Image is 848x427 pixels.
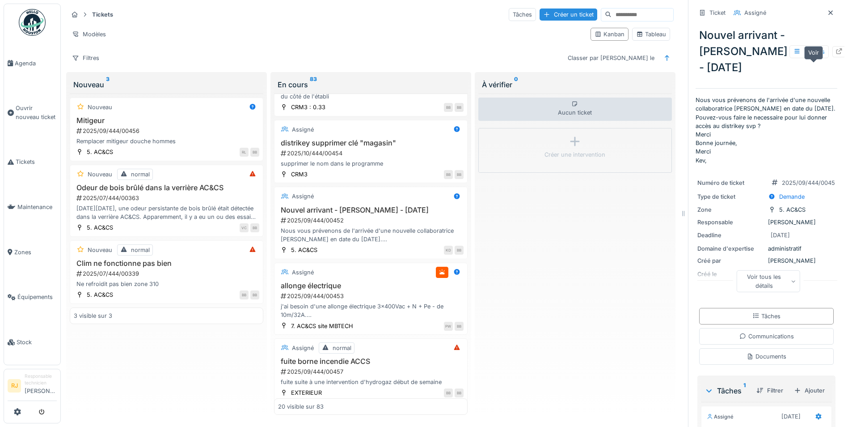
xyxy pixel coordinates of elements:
[707,413,734,421] div: Assigné
[595,30,624,38] div: Kanban
[76,194,259,202] div: 2025/07/444/00363
[17,293,57,301] span: Équipements
[564,51,658,64] div: Classer par [PERSON_NAME] le
[292,344,314,352] div: Assigné
[8,379,21,393] li: RJ
[4,41,60,86] a: Agenda
[455,103,464,112] div: BB
[752,312,780,320] div: Tâches
[291,103,325,111] div: CRM3 : 0.33
[697,244,764,253] div: Domaine d'expertise
[250,223,259,232] div: BB
[291,170,308,179] div: CRM3
[779,192,805,201] div: Demande
[771,231,790,239] div: [DATE]
[291,246,317,254] div: 5. AC&CS
[455,170,464,179] div: BB
[74,137,259,145] div: Remplacer mitigeur douche hommes
[25,373,57,399] li: [PERSON_NAME]
[74,184,259,192] h3: Odeur de bois brûlé dans la verrière AC&CS
[87,290,113,299] div: 5. AC&CS
[278,226,464,243] div: Nous vous prévenons de l'arrivée d'une nouvelle collaboratrice [PERSON_NAME] en date du [DATE]. P...
[444,170,453,179] div: BB
[74,312,112,320] div: 3 visible sur 3
[697,218,764,226] div: Responsable
[17,203,57,211] span: Maintenance
[697,244,835,253] div: administratif
[278,206,464,214] h3: Nouvel arrivant - [PERSON_NAME] - [DATE]
[76,269,259,278] div: 2025/07/444/00339
[747,352,786,361] div: Documents
[25,373,57,387] div: Responsable technicien
[697,218,835,226] div: [PERSON_NAME]
[333,344,351,352] div: normal
[509,8,536,21] div: Tâches
[17,338,57,346] span: Stock
[68,28,110,41] div: Modèles
[697,256,764,265] div: Créé par
[240,290,249,299] div: BB
[68,51,103,64] div: Filtres
[131,170,150,179] div: normal
[444,103,453,112] div: BB
[705,385,749,396] div: Tâches
[87,148,113,156] div: 5. AC&CS
[540,9,597,21] div: Créer un ticket
[278,79,464,90] div: En cours
[744,9,766,17] div: Assigné
[292,268,314,277] div: Assigné
[4,230,60,275] a: Zones
[782,179,839,187] div: 2025/09/444/00452
[240,148,249,157] div: RL
[753,384,787,397] div: Filtrer
[444,322,453,331] div: PW
[106,79,110,90] sup: 3
[444,246,453,255] div: KD
[697,192,764,201] div: Type de ticket
[544,150,605,159] div: Créer une intervention
[4,86,60,140] a: Ouvrir nouveau ticket
[455,322,464,331] div: BB
[291,389,322,397] div: EXTERIEUR
[280,216,464,225] div: 2025/09/444/00452
[478,98,672,121] div: Aucun ticket
[739,332,794,341] div: Communications
[278,139,464,147] h3: distrikey supprimer clé "magasin"
[15,59,57,68] span: Agenda
[697,231,764,239] div: Deadline
[709,9,726,17] div: Ticket
[636,30,666,38] div: Tableau
[278,92,464,101] div: du côté de l'établi
[14,248,57,256] span: Zones
[240,223,249,232] div: VC
[779,205,806,214] div: 5. AC&CS
[74,204,259,221] div: [DATE][DATE], une odeur persistante de bois brûlé était détectée dans la verrière AC&CS. Apparemm...
[696,24,837,79] div: Nouvel arrivant - [PERSON_NAME] - [DATE]
[278,357,464,366] h3: fuite borne incendie ACCS
[4,275,60,320] a: Équipements
[743,385,746,396] sup: 1
[455,246,464,255] div: BB
[789,45,829,58] div: Actions
[73,79,260,90] div: Nouveau
[280,149,464,158] div: 2025/10/444/00454
[16,104,57,121] span: Ouvrir nouveau ticket
[697,256,835,265] div: [PERSON_NAME]
[278,282,464,290] h3: allonge électrique
[74,116,259,125] h3: Mitigeur
[250,290,259,299] div: BB
[87,223,113,232] div: 5. AC&CS
[4,184,60,230] a: Maintenance
[278,378,464,386] div: fuite suite à une intervention d'hydrogaz début de semaine
[278,302,464,319] div: j'ai besoin d'une allonge électrique 3x400Vac + N + Pe - de 10m/32A. une fiche à une extrémité. l...
[790,384,828,397] div: Ajouter
[89,10,117,19] strong: Tickets
[280,367,464,376] div: 2025/09/444/00457
[88,103,112,111] div: Nouveau
[804,46,823,59] div: Voir
[292,125,314,134] div: Assigné
[131,246,150,254] div: normal
[250,148,259,157] div: BB
[310,79,317,90] sup: 83
[291,322,353,330] div: 7. AC&CS site MBTECH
